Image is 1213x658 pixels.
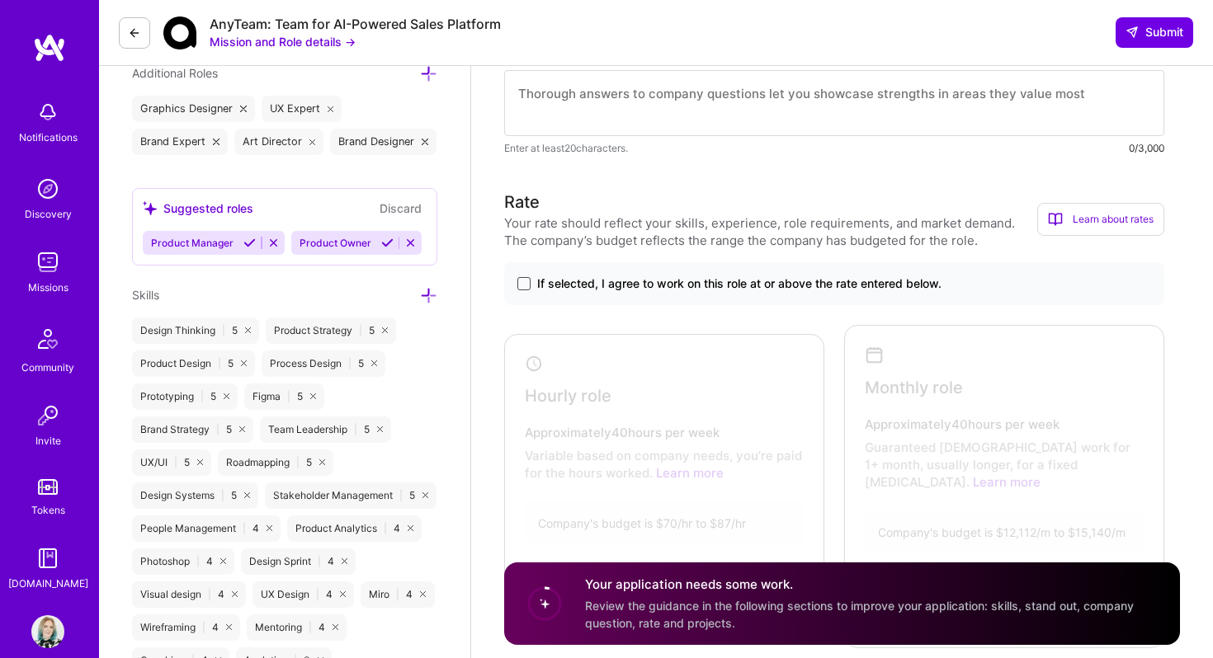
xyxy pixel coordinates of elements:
div: Team Leadership 5 [260,416,391,443]
span: | [216,423,219,436]
div: AnyTeam: Team for AI-Powered Sales Platform [210,16,501,33]
div: UX Expert [262,96,342,122]
i: Reject [267,237,280,249]
i: icon Close [333,624,338,630]
div: Tokens [31,501,65,519]
i: icon Close [244,492,250,498]
i: icon Close [319,459,325,465]
div: Design Sprint 4 [241,548,356,575]
i: icon Close [377,426,383,432]
span: | [196,555,200,568]
i: Accept [381,237,394,249]
i: Reject [404,237,417,249]
a: User Avatar [27,615,68,648]
span: | [221,489,224,502]
img: User Avatar [31,615,64,648]
div: Process Design 5 [262,350,385,377]
i: icon Close [422,139,428,145]
img: tokens [38,479,58,495]
i: icon Close [197,459,203,465]
i: icon Close [371,360,377,366]
span: | [208,588,211,601]
i: icon Close [226,624,232,630]
div: Design Thinking 5 [132,317,259,344]
img: Community [28,319,68,359]
i: icon Close [241,360,247,366]
span: | [384,522,387,535]
i: icon Close [408,525,413,531]
h4: Your application needs some work. [585,576,1160,594]
i: icon Close [310,393,316,399]
i: icon LeftArrowDark [128,26,141,40]
div: Your rate should reflect your skills, experience, role requirements, and market demand. The compa... [504,214,1037,249]
div: Visual design 4 [132,581,246,608]
span: | [348,357,352,370]
span: | [399,489,403,502]
span: | [359,324,362,337]
i: icon Close [309,139,316,145]
i: icon Close [220,558,226,564]
i: icon Close [245,327,251,333]
div: Roadmapping 5 [218,449,333,476]
i: Accept [243,237,256,249]
span: | [354,423,357,436]
div: Brand Strategy 5 [132,416,253,443]
span: | [309,621,312,634]
i: icon Close [240,106,247,112]
img: guide book [31,542,64,575]
div: Mentoring 4 [247,614,347,641]
button: Discard [375,199,427,218]
div: Invite [35,432,61,449]
div: UX/UI 5 [132,449,211,476]
div: Photoshop 4 [132,548,234,575]
span: Review the guidance in the following sections to improve your application: skills, stand out, com... [585,599,1134,630]
span: | [316,588,319,601]
div: [DOMAIN_NAME] [8,575,88,592]
div: Figma 5 [244,383,324,410]
div: Art Director [234,129,324,155]
div: Discovery [25,205,72,223]
div: Prototyping 5 [132,383,238,410]
div: Stakeholder Management 5 [265,482,437,509]
span: | [287,390,290,403]
div: UX Design 4 [253,581,354,608]
i: icon SuggestedTeams [143,201,157,215]
img: Invite [31,399,64,432]
i: icon Close [340,591,346,597]
span: Enter at least 20 characters. [504,139,628,157]
span: | [318,555,321,568]
div: Wireframing 4 [132,614,240,641]
div: Graphics Designer [132,96,255,122]
i: icon Close [382,327,388,333]
div: Notifications [19,129,78,146]
div: Product Analytics 4 [287,515,422,542]
span: Product Manager [151,237,234,249]
span: Product Owner [300,237,371,249]
span: | [222,324,225,337]
span: Additional Roles [132,66,218,80]
div: Community [21,359,74,376]
button: Mission and Role details → [210,33,356,50]
i: icon Close [420,591,426,597]
i: icon SendLight [1126,26,1139,39]
span: | [201,390,204,403]
span: | [243,522,246,535]
span: If selected, I agree to work on this role at or above the rate entered below. [537,275,942,292]
span: | [174,456,177,469]
div: Learn about rates [1037,203,1164,236]
i: icon Close [232,591,238,597]
span: | [296,456,300,469]
div: 0/3,000 [1129,139,1164,157]
img: teamwork [31,246,64,279]
button: Submit [1116,17,1193,47]
i: icon Close [342,558,347,564]
i: icon Close [224,393,229,399]
i: icon Close [422,492,428,498]
div: Brand Expert [132,129,228,155]
div: Product Strategy 5 [266,317,396,344]
img: discovery [31,172,64,205]
img: Company Logo [163,16,196,49]
img: bell [31,96,64,129]
div: Design Systems 5 [132,482,258,509]
img: logo [33,33,66,63]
